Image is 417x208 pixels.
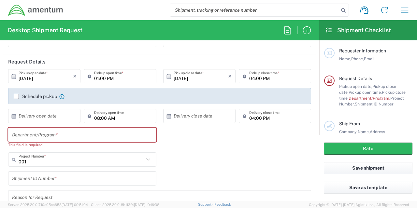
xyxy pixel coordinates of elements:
[324,182,412,194] button: Save as template
[351,56,364,61] span: Phone,
[324,143,412,155] button: Rate
[364,56,375,61] span: Email
[325,26,391,34] h2: Shipment Checklist
[355,102,394,106] span: Shipment ID Number
[339,76,372,81] span: Request Details
[324,162,412,174] button: Save shipment
[62,203,88,207] span: [DATE] 09:51:04
[134,203,159,207] span: [DATE] 10:16:38
[8,59,46,65] h2: Request Details
[309,202,409,208] span: Copyright © [DATE]-[DATE] Agistix Inc., All Rights Reserved
[349,96,390,101] span: Department/Program,
[91,203,159,207] span: Client: 2025.20.0-8b113f4
[8,26,82,34] h2: Desktop Shipment Request
[228,71,232,81] i: ×
[8,4,64,16] img: dyncorp
[339,56,351,61] span: Name,
[339,84,372,89] span: Pickup open date,
[73,71,77,81] i: ×
[14,94,57,99] label: Schedule pickup
[349,90,382,95] span: Pickup open time,
[339,121,360,126] span: Ship From
[8,142,156,148] div: This field is required
[214,202,231,206] a: Feedback
[339,48,386,53] span: Requester Information
[198,202,214,206] a: Support
[170,4,339,16] input: Shipment, tracking or reference number
[8,203,88,207] span: Server: 2025.20.0-710e05ee653
[339,129,370,134] span: Company Name,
